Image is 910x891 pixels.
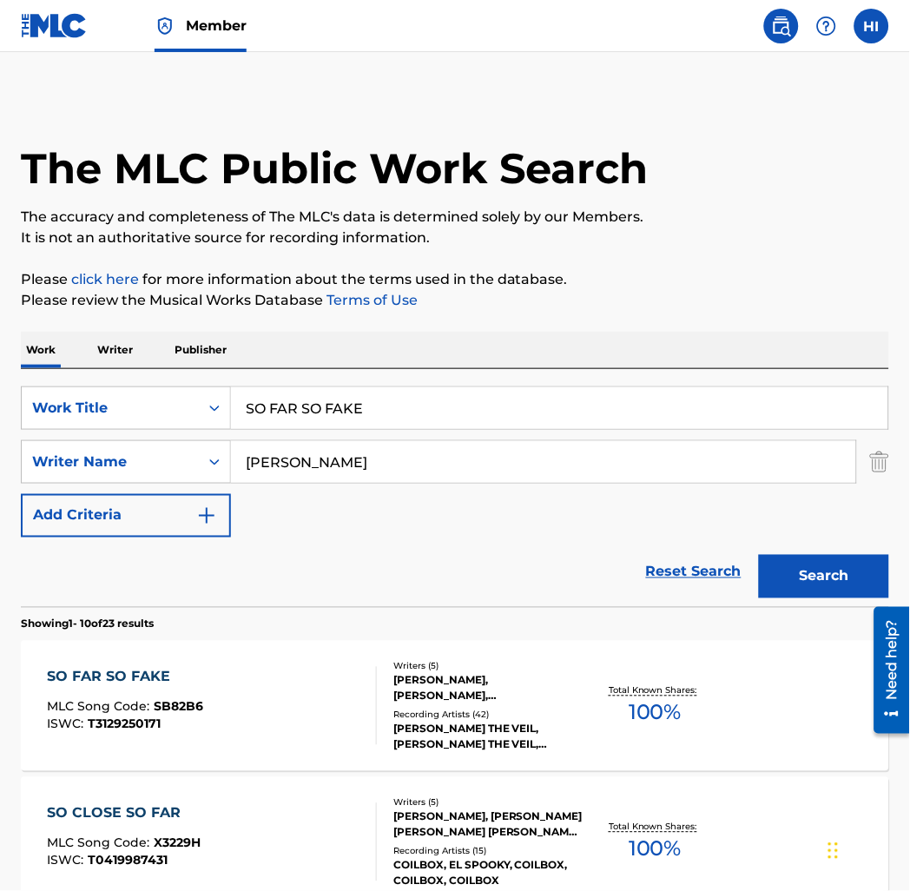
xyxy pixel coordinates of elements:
[47,667,203,688] div: SO FAR SO FAKE
[609,821,702,834] p: Total Known Shares:
[393,709,584,722] div: Recording Artists ( 42 )
[828,825,839,877] div: Drag
[32,452,188,472] div: Writer Name
[21,142,649,195] h1: The MLC Public Work Search
[809,9,844,43] div: Help
[393,673,584,704] div: [PERSON_NAME], [PERSON_NAME], [PERSON_NAME], [PERSON_NAME], [PERSON_NAME] [PERSON_NAME]
[393,796,584,809] div: Writers ( 5 )
[154,699,203,715] span: SB82B6
[854,9,889,43] div: User Menu
[186,16,247,36] span: Member
[71,271,139,287] a: click here
[155,16,175,36] img: Top Rightsholder
[21,269,889,290] p: Please for more information about the terms used in the database.
[88,716,161,732] span: T3129250171
[21,228,889,248] p: It is not an authoritative source for recording information.
[629,697,682,729] span: 100 %
[21,494,231,538] button: Add Criteria
[21,290,889,311] p: Please review the Musical Works Database
[92,332,138,368] p: Writer
[764,9,799,43] a: Public Search
[393,722,584,753] div: [PERSON_NAME] THE VEIL, [PERSON_NAME] THE VEIL, [PERSON_NAME] THE VEIL, [PERSON_NAME] THE VEIL, [...
[393,858,584,889] div: COILBOX, EL SPOOKY, COILBOX, COILBOX, COILBOX
[759,555,889,598] button: Search
[32,398,188,419] div: Work Title
[47,803,201,824] div: SO CLOSE SO FAR
[21,207,889,228] p: The accuracy and completeness of The MLC's data is determined solely by our Members.
[47,699,154,715] span: MLC Song Code :
[637,553,750,591] a: Reset Search
[629,834,682,865] span: 100 %
[870,440,889,484] img: Delete Criterion
[861,600,910,740] iframe: Resource Center
[88,853,168,868] span: T0419987431
[393,660,584,673] div: Writers ( 5 )
[21,332,61,368] p: Work
[771,16,792,36] img: search
[47,835,154,851] span: MLC Song Code :
[823,808,910,891] iframe: Chat Widget
[21,617,154,632] p: Showing 1 - 10 of 23 results
[47,853,88,868] span: ISWC :
[323,292,418,308] a: Terms of Use
[21,386,889,607] form: Search Form
[47,716,88,732] span: ISWC :
[154,835,201,851] span: X3229H
[816,16,837,36] img: help
[609,684,702,697] p: Total Known Shares:
[21,641,889,771] a: SO FAR SO FAKEMLC Song Code:SB82B6ISWC:T3129250171Writers (5)[PERSON_NAME], [PERSON_NAME], [PERSO...
[169,332,232,368] p: Publisher
[393,809,584,841] div: [PERSON_NAME], [PERSON_NAME] [PERSON_NAME] [PERSON_NAME] FEITO, [PERSON_NAME] [PERSON_NAME] [PERS...
[196,505,217,526] img: 9d2ae6d4665cec9f34b9.svg
[21,13,88,38] img: MLC Logo
[393,845,584,858] div: Recording Artists ( 15 )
